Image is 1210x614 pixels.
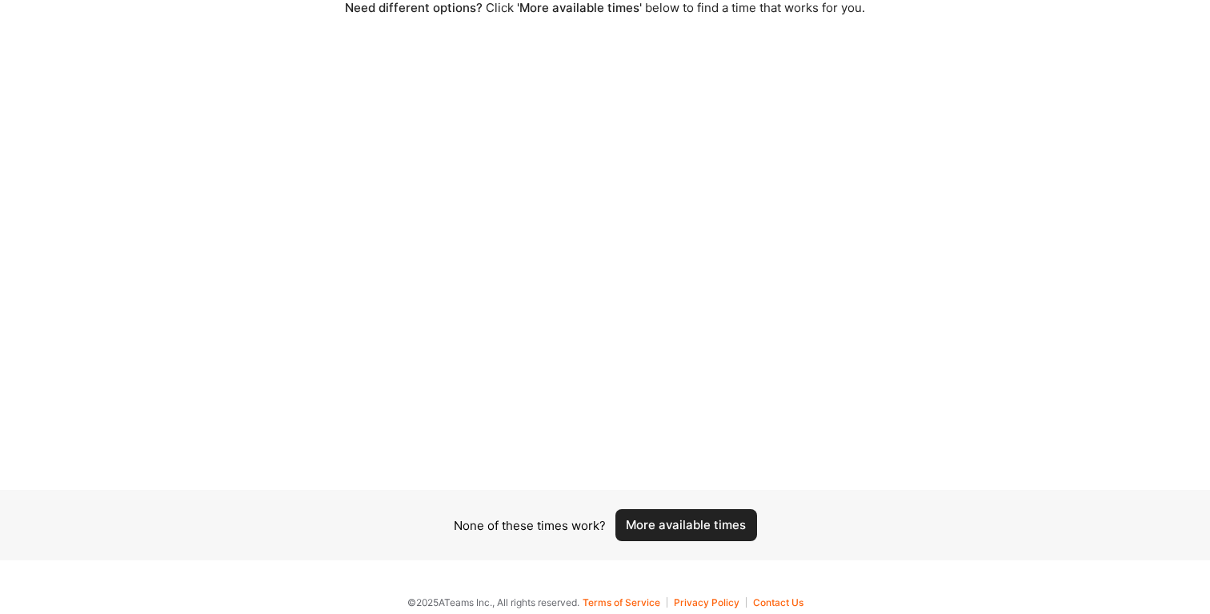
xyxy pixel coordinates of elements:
[583,597,667,608] button: Terms of Service
[407,594,579,611] span: © 2025 ATeams Inc., All rights reserved.
[753,597,803,608] button: Contact Us
[674,597,747,608] button: Privacy Policy
[615,509,757,541] button: More available times
[454,517,606,534] div: None of these times work?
